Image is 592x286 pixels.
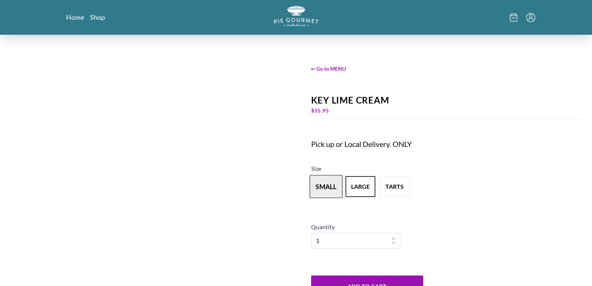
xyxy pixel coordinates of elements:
[311,95,583,105] div: Key Lime Cream
[380,176,410,197] button: Variant Swatch
[311,223,335,230] span: Quantity
[310,175,343,198] button: Variant Swatch
[311,105,583,116] div: $ 35.95
[311,65,583,73] span: ← Go to MENU
[90,13,105,22] a: Shop
[345,176,375,197] button: Variant Swatch
[274,6,319,27] img: logo
[274,6,319,29] a: Logo
[311,233,402,249] select: Quantity
[66,13,84,22] a: Home
[311,165,321,172] span: Size
[311,139,526,149] div: Pick up or Local Delivery. ONLY
[526,13,535,22] button: Menu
